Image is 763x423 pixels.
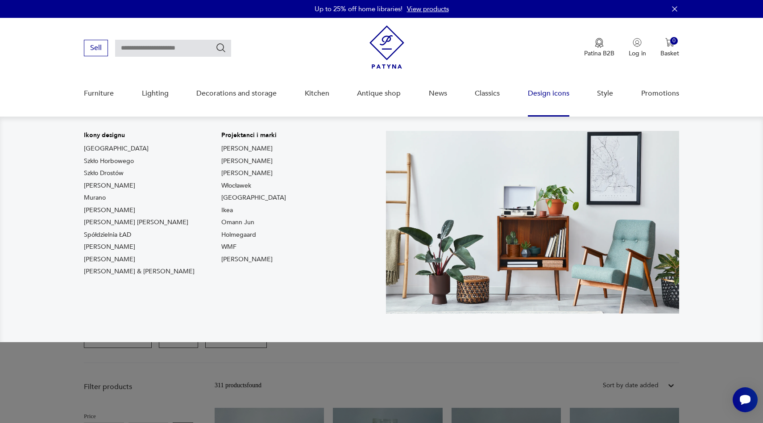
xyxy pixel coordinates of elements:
[221,181,251,190] a: Włocławek
[597,76,613,111] a: Style
[315,4,402,13] font: Up to 25% off home libraries!
[629,38,646,58] button: Log in
[584,49,614,58] font: Patina B2B
[641,76,679,111] a: Promotions
[672,37,676,45] font: 0
[221,218,254,227] a: Omann Jun
[597,88,613,98] font: Style
[84,206,135,215] a: [PERSON_NAME]
[84,181,135,190] a: [PERSON_NAME]
[84,218,188,227] a: [PERSON_NAME] [PERSON_NAME]
[386,131,679,314] img: Meble
[216,42,226,53] button: Search
[84,88,114,98] font: Furniture
[528,88,569,98] font: Design icons
[369,25,404,69] img: Patina - vintage furniture and decorations store
[196,88,277,98] font: Decorations and storage
[84,157,134,166] a: Szkło Horbowego
[584,38,614,58] a: Medal iconPatina B2B
[84,193,106,202] a: Murano
[196,76,277,111] a: Decorations and storage
[584,38,614,58] button: Patina B2B
[142,76,169,111] a: Lighting
[221,169,273,178] a: [PERSON_NAME]
[221,144,273,153] a: [PERSON_NAME]
[475,76,500,111] a: Classics
[633,38,642,47] img: User icon
[357,76,401,111] a: Antique shop
[629,49,646,58] font: Log in
[475,88,500,98] font: Classics
[84,40,108,56] button: Sell
[84,230,131,239] a: Spółdzielnia ŁAD
[305,76,329,111] a: Kitchen
[407,4,449,13] a: View products
[221,193,286,202] a: [GEOGRAPHIC_DATA]
[221,157,273,166] a: [PERSON_NAME]
[221,255,273,264] a: [PERSON_NAME]
[429,88,447,98] font: News
[84,169,124,178] a: Szkło Drostów
[357,88,401,98] font: Antique shop
[84,76,114,111] a: Furniture
[84,131,195,140] p: Ikony designu
[528,76,569,111] a: Design icons
[660,49,679,58] font: Basket
[84,255,135,264] a: [PERSON_NAME]
[221,230,256,239] a: Holmegaard
[84,267,195,276] a: [PERSON_NAME] & [PERSON_NAME]
[84,243,135,251] a: [PERSON_NAME]
[595,38,604,48] img: Medal icon
[665,38,674,47] img: Cart icon
[660,38,679,58] button: 0Basket
[142,88,169,98] font: Lighting
[733,387,758,412] iframe: Smartsupp widget button
[641,88,679,98] font: Promotions
[221,131,286,140] p: Projektanci i marki
[84,46,108,52] a: Sell
[221,206,233,215] a: Ikea
[84,144,149,153] a: [GEOGRAPHIC_DATA]
[305,88,329,98] font: Kitchen
[429,76,447,111] a: News
[90,43,102,53] font: Sell
[221,243,236,251] a: WMF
